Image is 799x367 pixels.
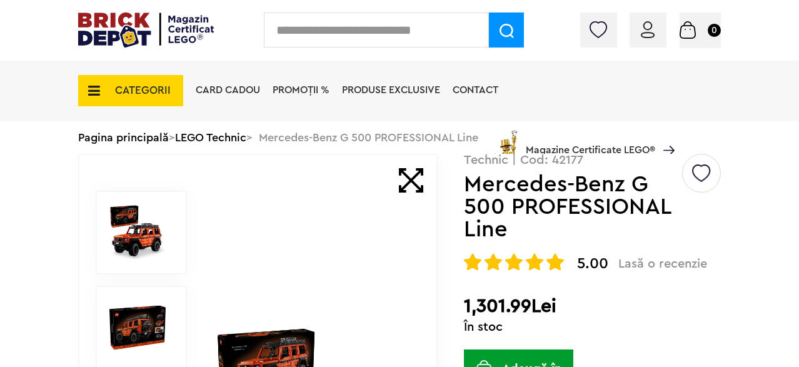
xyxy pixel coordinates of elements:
[464,154,721,166] p: Technic | Cod: 42177
[546,253,564,271] img: Evaluare cu stele
[708,24,721,37] small: 0
[342,85,440,95] a: Produse exclusive
[505,253,523,271] img: Evaluare cu stele
[526,128,655,156] span: Magazine Certificate LEGO®
[526,253,543,271] img: Evaluare cu stele
[273,85,329,95] a: PROMOȚII %
[577,256,608,271] span: 5.00
[115,85,171,96] span: CATEGORII
[485,253,502,271] img: Evaluare cu stele
[196,85,260,95] a: Card Cadou
[109,204,166,261] img: Mercedes-Benz G 500 PROFESSIONAL Line
[655,129,675,139] a: Magazine Certificate LEGO®
[109,299,166,356] img: Mercedes-Benz G 500 PROFESSIONAL Line
[453,85,498,95] a: Contact
[618,256,707,271] span: Lasă o recenzie
[464,173,680,241] h1: Mercedes-Benz G 500 PROFESSIONAL Line
[464,253,481,271] img: Evaluare cu stele
[464,295,721,318] h2: 1,301.99Lei
[464,321,721,333] div: În stoc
